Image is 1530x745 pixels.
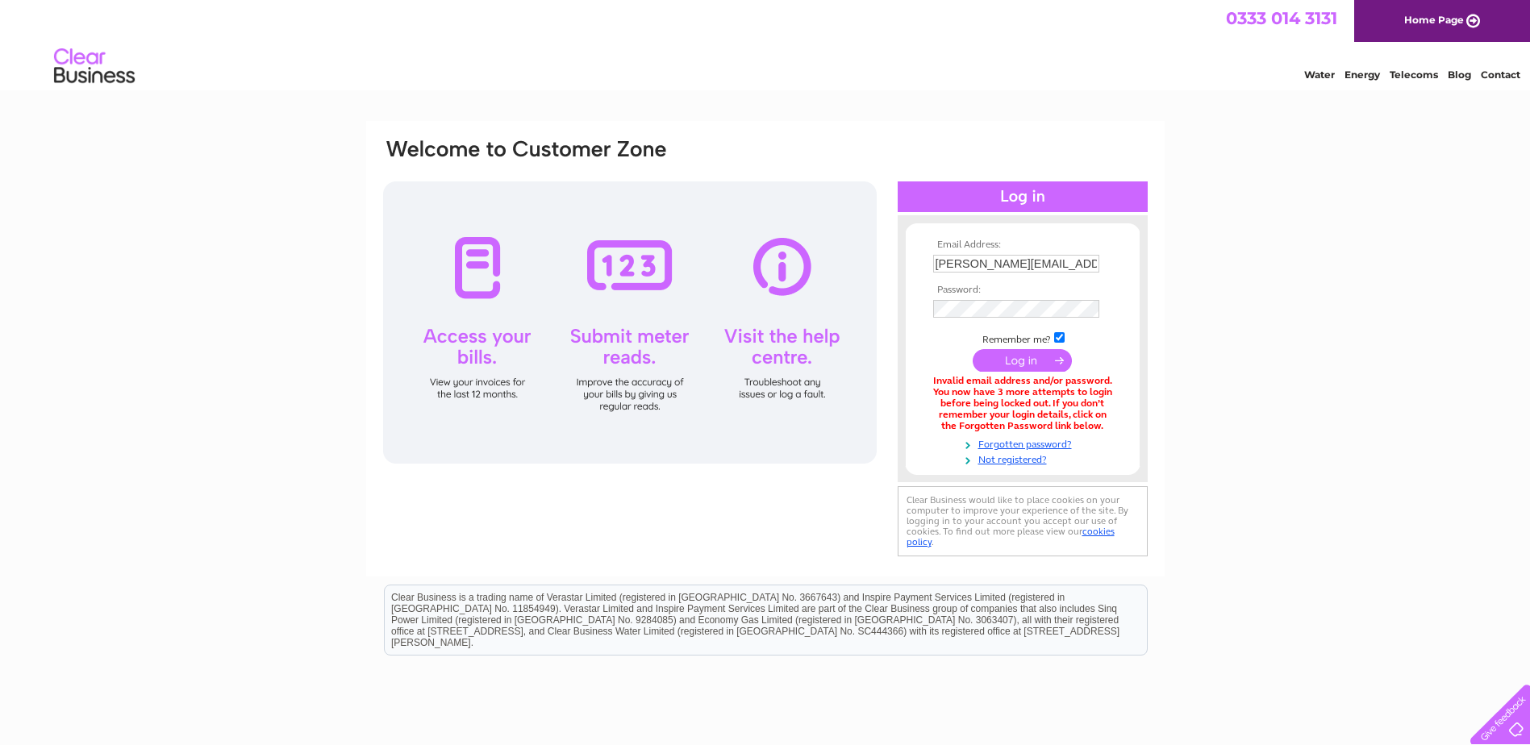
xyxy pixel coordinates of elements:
[1481,69,1520,81] a: Contact
[53,42,135,91] img: logo.png
[933,376,1112,431] div: Invalid email address and/or password. You now have 3 more attempts to login before being locked ...
[929,285,1116,296] th: Password:
[1304,69,1335,81] a: Water
[907,526,1115,547] a: cookies policy
[933,451,1116,466] a: Not registered?
[1390,69,1438,81] a: Telecoms
[1344,69,1380,81] a: Energy
[929,330,1116,346] td: Remember me?
[929,239,1116,251] th: Email Address:
[973,349,1072,372] input: Submit
[933,435,1116,451] a: Forgotten password?
[1226,8,1337,28] a: 0333 014 3131
[1448,69,1471,81] a: Blog
[898,486,1148,556] div: Clear Business would like to place cookies on your computer to improve your experience of the sit...
[385,9,1147,78] div: Clear Business is a trading name of Verastar Limited (registered in [GEOGRAPHIC_DATA] No. 3667643...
